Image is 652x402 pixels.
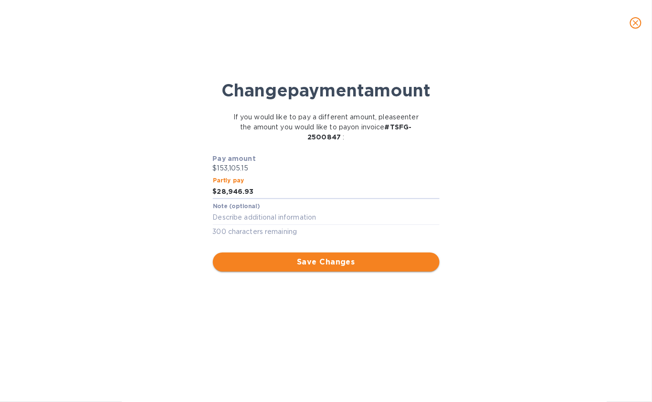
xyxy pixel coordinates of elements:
span: Save Changes [221,256,432,268]
button: close [624,11,647,34]
input: Enter the amount you would like to pay [217,185,440,199]
p: $153,105.15 [213,163,440,173]
p: If you would like to pay a different amount, please enter the amount you would like to pay on inv... [227,112,425,142]
p: 300 characters remaining [213,226,440,237]
label: Partly pay [213,178,244,183]
b: Pay amount [213,155,256,162]
label: Note (optional) [213,203,260,209]
button: Save Changes [213,253,440,272]
b: # TSFG-2500847 [307,123,411,141]
div: $ [213,185,217,199]
b: Change payment amount [221,80,431,101]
